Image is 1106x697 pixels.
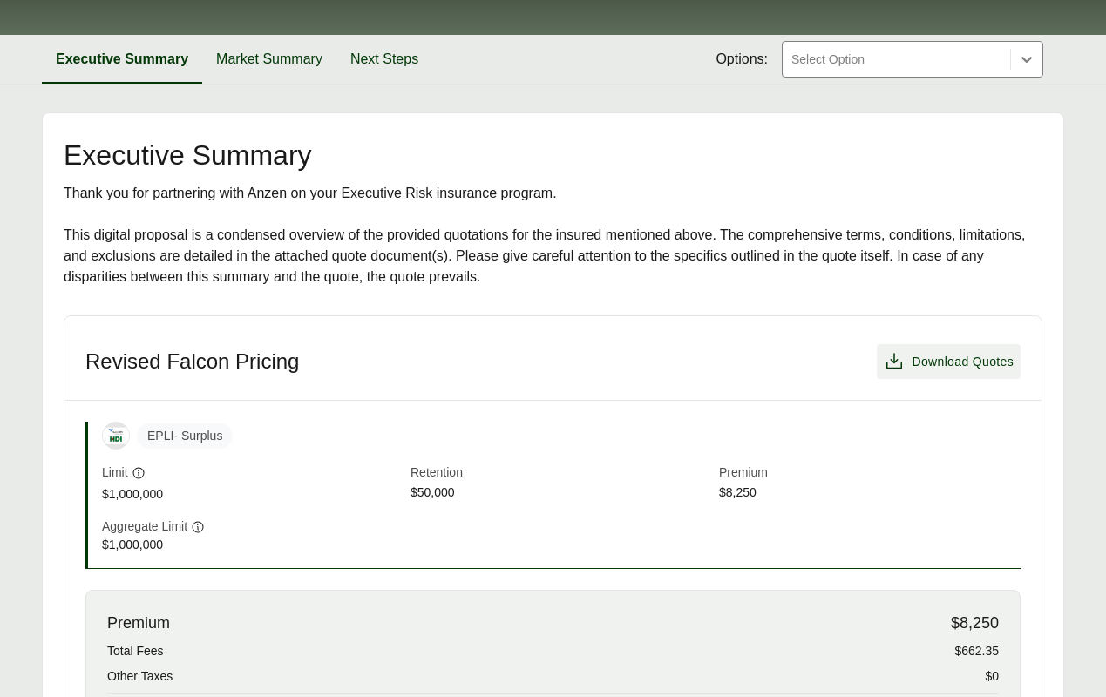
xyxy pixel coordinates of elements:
[877,344,1021,379] button: Download Quotes
[912,353,1014,371] span: Download Quotes
[951,612,999,635] span: $8,250
[64,141,1042,169] h2: Executive Summary
[411,464,712,484] span: Retention
[137,423,233,449] span: EPLI - Surplus
[102,536,404,554] span: $1,000,000
[716,49,768,70] span: Options:
[102,485,404,504] span: $1,000,000
[64,183,1042,288] div: Thank you for partnering with Anzen on your Executive Risk insurance program. This digital propos...
[985,667,999,686] span: $0
[102,518,187,536] span: Aggregate Limit
[411,484,712,504] span: $50,000
[42,35,202,84] button: Executive Summary
[719,464,1021,484] span: Premium
[107,667,173,686] span: Other Taxes
[107,612,170,635] span: Premium
[102,464,128,482] span: Limit
[202,35,336,84] button: Market Summary
[103,428,129,444] img: Falcon Risk - HDI
[85,348,299,375] h3: Revised Falcon Pricing
[107,642,164,660] span: Total Fees
[954,642,999,660] span: $662.35
[336,35,432,84] button: Next Steps
[719,484,1021,504] span: $8,250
